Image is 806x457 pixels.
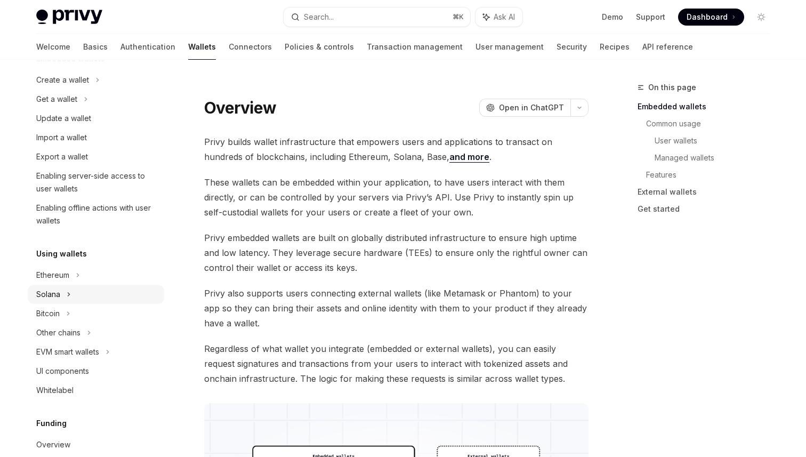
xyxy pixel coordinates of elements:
[28,435,164,454] a: Overview
[600,34,630,60] a: Recipes
[285,34,354,60] a: Policies & controls
[204,134,589,164] span: Privy builds wallet infrastructure that empowers users and applications to transact on hundreds o...
[36,247,87,260] h5: Using wallets
[678,9,744,26] a: Dashboard
[36,150,88,163] div: Export a wallet
[36,384,74,397] div: Whitelabel
[449,151,489,163] a: and more
[602,12,623,22] a: Demo
[499,102,564,113] span: Open in ChatGPT
[204,230,589,275] span: Privy embedded wallets are built on globally distributed infrastructure to ensure high uptime and...
[36,170,158,195] div: Enabling server-side access to user wallets
[655,132,778,149] a: User wallets
[36,288,60,301] div: Solana
[36,269,69,282] div: Ethereum
[188,34,216,60] a: Wallets
[36,74,89,86] div: Create a wallet
[36,131,87,144] div: Import a wallet
[28,381,164,400] a: Whitelabel
[204,286,589,331] span: Privy also supports users connecting external wallets (like Metamask or Phantom) to your app so t...
[638,98,778,115] a: Embedded wallets
[367,34,463,60] a: Transaction management
[475,34,544,60] a: User management
[28,166,164,198] a: Enabling server-side access to user wallets
[642,34,693,60] a: API reference
[28,128,164,147] a: Import a wallet
[120,34,175,60] a: Authentication
[687,12,728,22] span: Dashboard
[753,9,770,26] button: Toggle dark mode
[646,166,778,183] a: Features
[36,93,77,106] div: Get a wallet
[648,81,696,94] span: On this page
[36,34,70,60] a: Welcome
[36,307,60,320] div: Bitcoin
[638,183,778,201] a: External wallets
[304,11,334,23] div: Search...
[36,438,70,451] div: Overview
[36,112,91,125] div: Update a wallet
[204,341,589,386] span: Regardless of what wallet you integrate (embedded or external wallets), you can easily request si...
[475,7,522,27] button: Ask AI
[204,98,276,117] h1: Overview
[479,99,570,117] button: Open in ChatGPT
[28,109,164,128] a: Update a wallet
[36,346,99,358] div: EVM smart wallets
[284,7,470,27] button: Search...⌘K
[229,34,272,60] a: Connectors
[36,365,89,378] div: UI components
[655,149,778,166] a: Managed wallets
[36,417,67,430] h5: Funding
[636,12,665,22] a: Support
[453,13,464,21] span: ⌘ K
[83,34,108,60] a: Basics
[557,34,587,60] a: Security
[646,115,778,132] a: Common usage
[36,202,158,227] div: Enabling offline actions with user wallets
[494,12,515,22] span: Ask AI
[28,147,164,166] a: Export a wallet
[638,201,778,218] a: Get started
[28,198,164,230] a: Enabling offline actions with user wallets
[36,10,102,25] img: light logo
[36,326,80,339] div: Other chains
[204,175,589,220] span: These wallets can be embedded within your application, to have users interact with them directly,...
[28,362,164,381] a: UI components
